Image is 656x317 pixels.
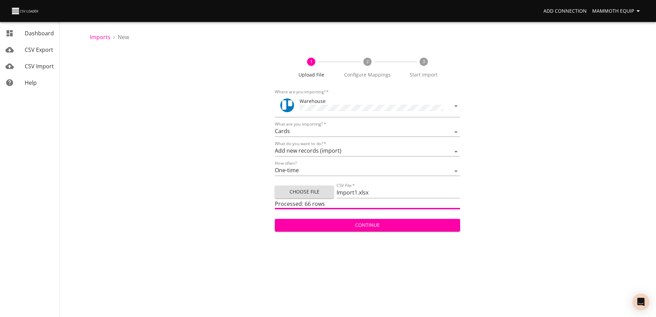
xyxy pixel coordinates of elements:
[592,7,642,15] span: Mammoth Equip
[280,188,328,196] span: Choose File
[275,95,460,117] div: ToolWarehouse
[25,62,54,70] span: CSV Import
[275,186,334,198] button: Choose File
[25,46,53,54] span: CSV Export
[275,161,297,165] label: How often?
[310,59,313,64] text: 1
[286,71,337,78] span: Upload File
[342,71,393,78] span: Configure Mappings
[90,33,110,41] a: Imports
[118,33,129,41] span: New
[275,122,326,126] label: What are you importing?
[280,98,294,112] img: Trello
[11,6,40,16] img: CSV Loader
[275,142,326,146] label: What do you want to do?
[366,59,369,64] text: 2
[300,98,326,104] span: Warehouse
[541,5,589,17] a: Add Connection
[275,219,460,232] button: Continue
[280,221,454,230] span: Continue
[633,294,649,310] div: Open Intercom Messenger
[422,59,425,64] text: 3
[275,200,325,208] span: Processed: 66 rows
[275,90,329,94] label: Where are you importing?
[25,79,37,86] span: Help
[113,33,115,41] li: ›
[589,5,645,17] button: Mammoth Equip
[398,71,449,78] span: Start Import
[337,184,355,188] label: CSV File
[280,98,294,112] div: Tool
[543,7,587,15] span: Add Connection
[25,30,54,37] span: Dashboard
